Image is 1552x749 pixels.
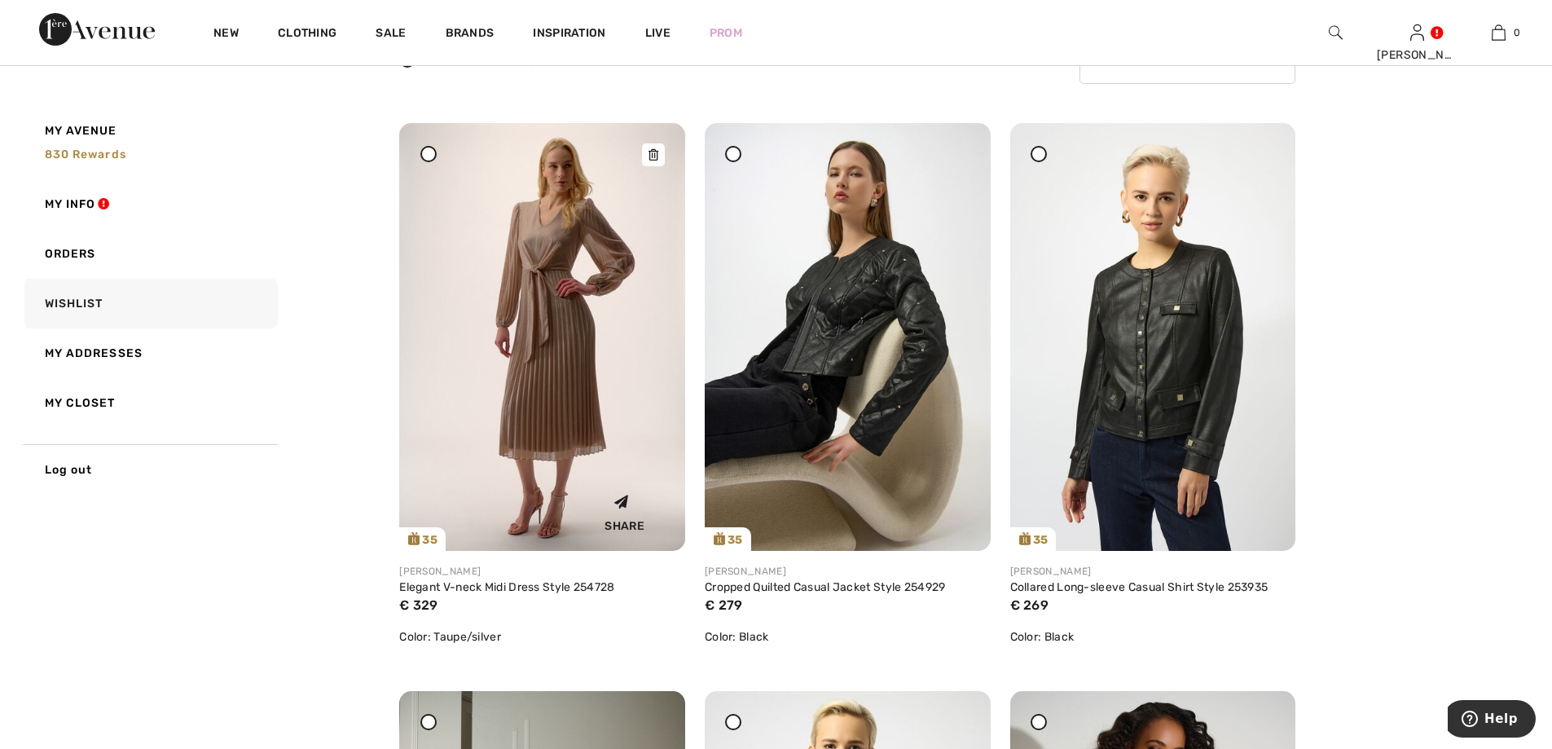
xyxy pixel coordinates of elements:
span: € 279 [705,597,743,613]
img: My Bag [1492,23,1506,42]
div: [PERSON_NAME] [399,564,685,579]
iframe: Opens a widget where you can find more information [1448,700,1536,741]
a: Brands [446,26,495,43]
img: search the website [1329,23,1343,42]
a: Sale [376,26,406,43]
img: 1ère Avenue [39,13,155,46]
div: Color: Taupe/silver [399,628,685,645]
a: New [213,26,239,43]
div: [PERSON_NAME] [1377,46,1457,64]
div: Color: Black [1010,628,1296,645]
div: Color: Black [705,628,991,645]
span: € 329 [399,597,438,613]
a: Sign In [1410,24,1424,40]
img: My Info [1410,23,1424,42]
a: Cropped Quilted Casual Jacket Style 254929 [705,580,946,594]
img: joseph-ribkoff-dresses-jumpsuits-taupe-silver_254728_1_5842_search.jpg [399,123,685,551]
img: joseph-ribkoff-jackets-blazers-black_254929b_1_287a_search.jpg [705,123,991,551]
a: 35 [1010,123,1296,551]
a: Wishlist [21,279,278,328]
span: Inspiration [533,26,605,43]
a: Orders [21,229,278,279]
div: [PERSON_NAME] [1010,564,1296,579]
a: Log out [21,444,278,495]
a: My Addresses [21,328,278,378]
a: Live [645,24,670,42]
a: Collared Long-sleeve Casual Shirt Style 253935 [1010,580,1268,594]
span: 0 [1514,25,1520,40]
a: My Closet [21,378,278,428]
span: € 269 [1010,597,1049,613]
img: joseph-ribkoff-jackets-blazers-black_253935_2_8725_search.jpg [1010,123,1296,551]
span: My Avenue [45,122,117,139]
a: Clothing [278,26,336,43]
a: 0 [1458,23,1538,42]
span: 830 rewards [45,148,126,161]
a: My Info [21,179,278,229]
a: 35 [399,123,685,551]
div: Share [576,481,673,539]
a: Prom [710,24,742,42]
div: [PERSON_NAME] [705,564,991,579]
a: Elegant V-neck Midi Dress Style 254728 [399,580,614,594]
a: 35 [705,123,991,551]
